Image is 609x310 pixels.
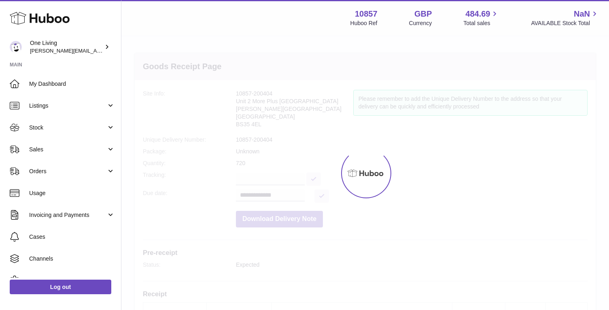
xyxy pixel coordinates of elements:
span: Orders [29,168,106,175]
span: 484.69 [465,8,490,19]
div: Huboo Ref [350,19,378,27]
div: Currency [409,19,432,27]
span: Sales [29,146,106,153]
strong: 10857 [355,8,378,19]
strong: GBP [414,8,432,19]
span: Total sales [463,19,499,27]
span: [PERSON_NAME][EMAIL_ADDRESS][DOMAIN_NAME] [30,47,162,54]
a: 484.69 Total sales [463,8,499,27]
img: Jessica@oneliving.com [10,41,22,53]
span: My Dashboard [29,80,115,88]
span: Channels [29,255,115,263]
span: Stock [29,124,106,132]
span: Settings [29,277,115,285]
div: One Living [30,39,103,55]
span: NaN [574,8,590,19]
a: Log out [10,280,111,294]
span: Cases [29,233,115,241]
a: NaN AVAILABLE Stock Total [531,8,599,27]
span: Usage [29,189,115,197]
span: Invoicing and Payments [29,211,106,219]
span: Listings [29,102,106,110]
span: AVAILABLE Stock Total [531,19,599,27]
